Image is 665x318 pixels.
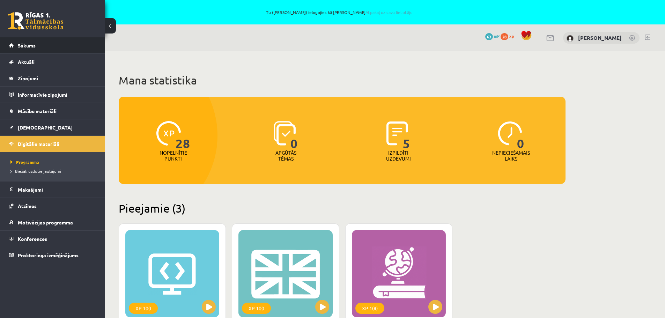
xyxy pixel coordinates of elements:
p: Izpildīti uzdevumi [385,150,412,162]
a: Programma [10,159,98,165]
a: [DEMOGRAPHIC_DATA] [9,119,96,135]
a: Proktoringa izmēģinājums [9,247,96,263]
a: Rīgas 1. Tālmācības vidusskola [8,12,64,30]
span: Mācību materiāli [18,108,57,114]
span: 28 [176,121,190,150]
a: 63 mP [485,33,500,39]
span: Motivācijas programma [18,219,73,225]
span: Digitālie materiāli [18,141,59,147]
a: Motivācijas programma [9,214,96,230]
legend: Informatīvie ziņojumi [18,87,96,103]
legend: Ziņojumi [18,70,96,86]
span: Programma [10,159,39,165]
span: mP [494,33,500,39]
span: [DEMOGRAPHIC_DATA] [18,124,73,131]
span: 5 [403,121,410,150]
a: Biežāk uzdotie jautājumi [10,168,98,174]
span: Proktoringa izmēģinājums [18,252,79,258]
span: xp [509,33,514,39]
img: icon-learned-topics-4a711ccc23c960034f471b6e78daf4a3bad4a20eaf4de84257b87e66633f6470.svg [274,121,296,146]
a: Konferences [9,231,96,247]
span: Sākums [18,42,36,49]
div: XP 100 [355,303,384,314]
p: Nopelnītie punkti [160,150,187,162]
span: 28 [501,33,508,40]
span: Tu ([PERSON_NAME]) ielogojies kā [PERSON_NAME] [80,10,599,14]
a: [PERSON_NAME] [578,34,622,41]
a: Maksājumi [9,182,96,198]
a: Sākums [9,37,96,53]
a: Informatīvie ziņojumi [9,87,96,103]
span: 0 [517,121,524,150]
a: 28 xp [501,33,517,39]
span: 0 [290,121,298,150]
img: icon-xp-0682a9bc20223a9ccc6f5883a126b849a74cddfe5390d2b41b4391c66f2066e7.svg [156,121,181,146]
p: Apgūtās tēmas [272,150,300,162]
span: Konferences [18,236,47,242]
span: Atzīmes [18,203,37,209]
h2: Pieejamie (3) [119,201,566,215]
img: icon-clock-7be60019b62300814b6bd22b8e044499b485619524d84068768e800edab66f18.svg [498,121,522,146]
a: Atpakaļ uz savu lietotāju [365,9,413,15]
span: Aktuāli [18,59,35,65]
div: XP 100 [129,303,158,314]
a: Mācību materiāli [9,103,96,119]
img: Angelisa Kuzņecova [567,35,574,42]
a: Digitālie materiāli [9,136,96,152]
a: Ziņojumi [9,70,96,86]
span: Biežāk uzdotie jautājumi [10,168,61,174]
p: Nepieciešamais laiks [492,150,530,162]
img: icon-completed-tasks-ad58ae20a441b2904462921112bc710f1caf180af7a3daa7317a5a94f2d26646.svg [386,121,408,146]
h1: Mana statistika [119,73,566,87]
div: XP 100 [242,303,271,314]
legend: Maksājumi [18,182,96,198]
span: 63 [485,33,493,40]
a: Atzīmes [9,198,96,214]
a: Aktuāli [9,54,96,70]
